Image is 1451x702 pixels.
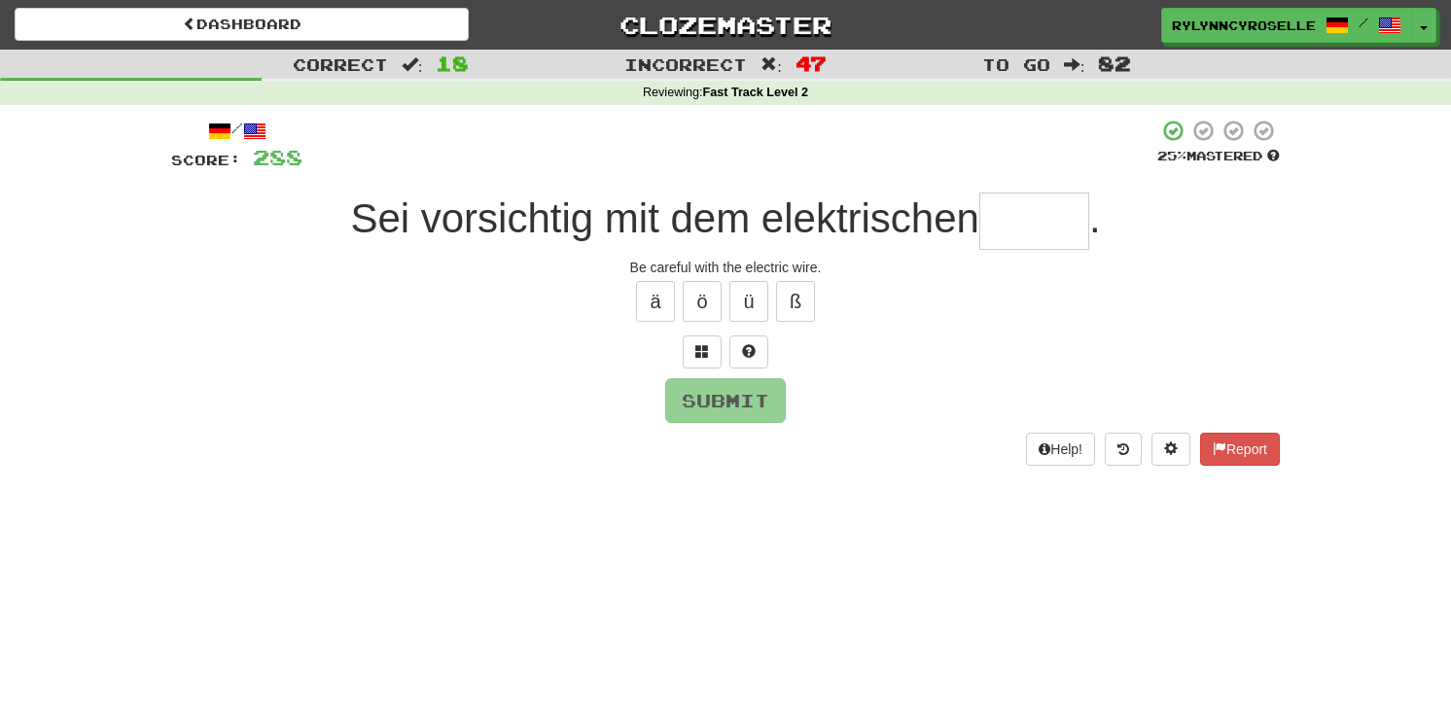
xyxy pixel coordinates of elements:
[683,281,722,322] button: ö
[982,54,1050,74] span: To go
[665,378,786,423] button: Submit
[1172,17,1316,34] span: RylynnCyroselle
[171,119,302,143] div: /
[1157,148,1186,163] span: 25 %
[796,52,827,75] span: 47
[1098,52,1131,75] span: 82
[498,8,952,42] a: Clozemaster
[624,54,747,74] span: Incorrect
[1105,433,1142,466] button: Round history (alt+y)
[171,152,241,168] span: Score:
[1089,195,1101,241] span: .
[761,56,782,73] span: :
[1026,433,1095,466] button: Help!
[1064,56,1085,73] span: :
[402,56,423,73] span: :
[703,86,809,99] strong: Fast Track Level 2
[636,281,675,322] button: ä
[776,281,815,322] button: ß
[1161,8,1412,43] a: RylynnCyroselle /
[729,281,768,322] button: ü
[293,54,388,74] span: Correct
[171,258,1280,277] div: Be careful with the electric wire.
[683,335,722,369] button: Switch sentence to multiple choice alt+p
[1200,433,1280,466] button: Report
[253,145,302,169] span: 288
[350,195,979,241] span: Sei vorsichtig mit dem elektrischen
[729,335,768,369] button: Single letter hint - you only get 1 per sentence and score half the points! alt+h
[1359,16,1368,29] span: /
[436,52,469,75] span: 18
[15,8,469,41] a: Dashboard
[1157,148,1280,165] div: Mastered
